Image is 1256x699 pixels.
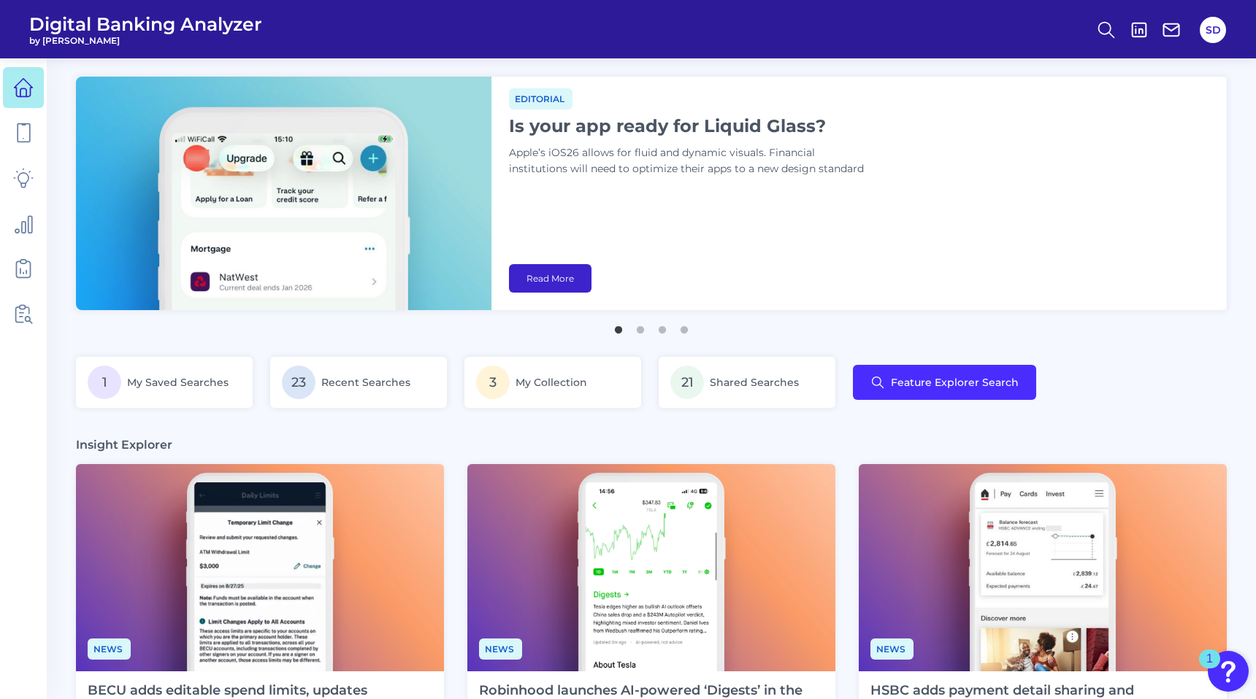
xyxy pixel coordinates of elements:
[611,319,626,333] button: 1
[464,357,641,408] a: 3My Collection
[870,641,914,655] a: News
[270,357,447,408] a: 23Recent Searches
[29,13,262,35] span: Digital Banking Analyzer
[509,88,573,109] span: Editorial
[659,357,835,408] a: 21Shared Searches
[1206,659,1213,678] div: 1
[853,365,1036,400] button: Feature Explorer Search
[76,357,253,408] a: 1My Saved Searches
[282,366,315,399] span: 23
[1200,17,1226,43] button: SD
[1208,651,1249,692] button: Open Resource Center, 1 new notification
[670,366,704,399] span: 21
[633,319,648,333] button: 2
[29,35,262,46] span: by [PERSON_NAME]
[870,638,914,660] span: News
[88,638,131,660] span: News
[891,376,1019,388] span: Feature Explorer Search
[88,366,121,399] span: 1
[655,319,670,333] button: 3
[509,145,874,177] p: Apple’s iOS26 allows for fluid and dynamic visuals. Financial institutions will need to optimize ...
[677,319,692,333] button: 4
[479,638,522,660] span: News
[476,366,510,399] span: 3
[509,264,591,293] a: Read More
[467,464,835,671] img: News - Phone (1).png
[76,464,444,671] img: News - Phone (2).png
[127,376,229,389] span: My Saved Searches
[859,464,1227,671] img: News - Phone.png
[479,641,522,655] a: News
[76,77,491,310] img: bannerImg
[88,641,131,655] a: News
[509,91,573,105] a: Editorial
[76,437,172,452] h3: Insight Explorer
[710,376,799,389] span: Shared Searches
[321,376,410,389] span: Recent Searches
[516,376,587,389] span: My Collection
[509,115,874,136] h1: Is your app ready for Liquid Glass?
